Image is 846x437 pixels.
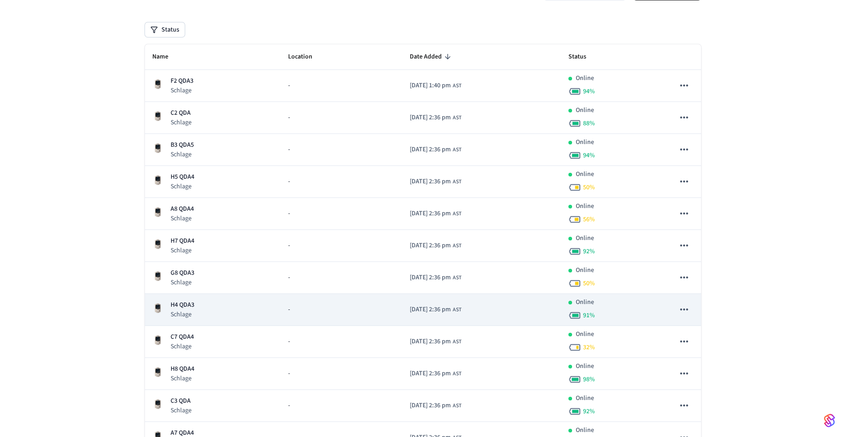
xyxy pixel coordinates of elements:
[410,177,451,187] span: [DATE] 2:36 pm
[171,396,192,406] p: C3 QDA
[288,209,290,218] span: -
[171,406,192,415] p: Schlage
[288,81,290,91] span: -
[171,374,194,383] p: Schlage
[152,239,163,250] img: Schlage Sense Smart Deadbolt with Camelot Trim, Front
[453,306,461,314] span: AST
[410,273,451,282] span: [DATE] 2:36 pm
[171,76,193,86] p: F2 QDA3
[171,150,194,159] p: Schlage
[410,369,451,378] span: [DATE] 2:36 pm
[410,305,461,314] div: America/Santo_Domingo
[410,241,451,250] span: [DATE] 2:36 pm
[453,146,461,154] span: AST
[576,394,594,403] p: Online
[410,273,461,282] div: America/Santo_Domingo
[453,370,461,378] span: AST
[583,247,595,256] span: 92 %
[288,177,290,187] span: -
[410,81,461,91] div: America/Santo_Domingo
[453,274,461,282] span: AST
[152,143,163,154] img: Schlage Sense Smart Deadbolt with Camelot Trim, Front
[410,145,451,155] span: [DATE] 2:36 pm
[288,273,290,282] span: -
[453,82,461,90] span: AST
[171,332,194,342] p: C7 QDA4
[288,369,290,378] span: -
[171,246,194,255] p: Schlage
[583,375,595,384] span: 98 %
[453,402,461,410] span: AST
[410,177,461,187] div: America/Santo_Domingo
[288,145,290,155] span: -
[576,74,594,83] p: Online
[576,170,594,179] p: Online
[583,151,595,160] span: 94 %
[171,204,194,214] p: A8 QDA4
[576,426,594,435] p: Online
[583,407,595,416] span: 92 %
[576,106,594,115] p: Online
[410,113,451,123] span: [DATE] 2:36 pm
[288,305,290,314] span: -
[410,241,461,250] div: America/Santo_Domingo
[171,364,194,374] p: H8 QDA4
[568,50,598,64] span: Status
[410,337,461,346] div: America/Santo_Domingo
[410,145,461,155] div: America/Santo_Domingo
[152,50,180,64] span: Name
[152,111,163,122] img: Schlage Sense Smart Deadbolt with Camelot Trim, Front
[288,401,290,410] span: -
[453,178,461,186] span: AST
[152,367,163,378] img: Schlage Sense Smart Deadbolt with Camelot Trim, Front
[576,234,594,243] p: Online
[410,305,451,314] span: [DATE] 2:36 pm
[453,242,461,250] span: AST
[583,215,595,224] span: 56 %
[576,362,594,371] p: Online
[288,113,290,123] span: -
[171,278,194,287] p: Schlage
[576,138,594,147] p: Online
[410,401,461,410] div: America/Santo_Domingo
[288,337,290,346] span: -
[410,50,454,64] span: Date Added
[152,175,163,186] img: Schlage Sense Smart Deadbolt with Camelot Trim, Front
[152,399,163,410] img: Schlage Sense Smart Deadbolt with Camelot Trim, Front
[824,413,835,428] img: SeamLogoGradient.69752ec5.svg
[410,337,451,346] span: [DATE] 2:36 pm
[171,86,193,95] p: Schlage
[171,236,194,246] p: H7 QDA4
[171,140,194,150] p: B3 QDA5
[152,207,163,218] img: Schlage Sense Smart Deadbolt with Camelot Trim, Front
[583,279,595,288] span: 50 %
[171,300,194,310] p: H4 QDA3
[583,311,595,320] span: 91 %
[453,338,461,346] span: AST
[171,172,194,182] p: H5 QDA4
[453,210,461,218] span: AST
[410,401,451,410] span: [DATE] 2:36 pm
[152,303,163,314] img: Schlage Sense Smart Deadbolt with Camelot Trim, Front
[288,241,290,250] span: -
[576,202,594,211] p: Online
[171,268,194,278] p: G8 QDA3
[410,113,461,123] div: America/Santo_Domingo
[152,335,163,346] img: Schlage Sense Smart Deadbolt with Camelot Trim, Front
[583,183,595,192] span: 50 %
[453,114,461,122] span: AST
[145,22,185,37] button: Status
[583,87,595,96] span: 94 %
[410,369,461,378] div: America/Santo_Domingo
[410,81,451,91] span: [DATE] 1:40 pm
[583,119,595,128] span: 88 %
[152,79,163,90] img: Schlage Sense Smart Deadbolt with Camelot Trim, Front
[576,266,594,275] p: Online
[576,298,594,307] p: Online
[152,271,163,282] img: Schlage Sense Smart Deadbolt with Camelot Trim, Front
[288,50,324,64] span: Location
[171,108,192,118] p: C2 QDA
[171,342,194,351] p: Schlage
[410,209,461,218] div: America/Santo_Domingo
[410,209,451,218] span: [DATE] 2:36 pm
